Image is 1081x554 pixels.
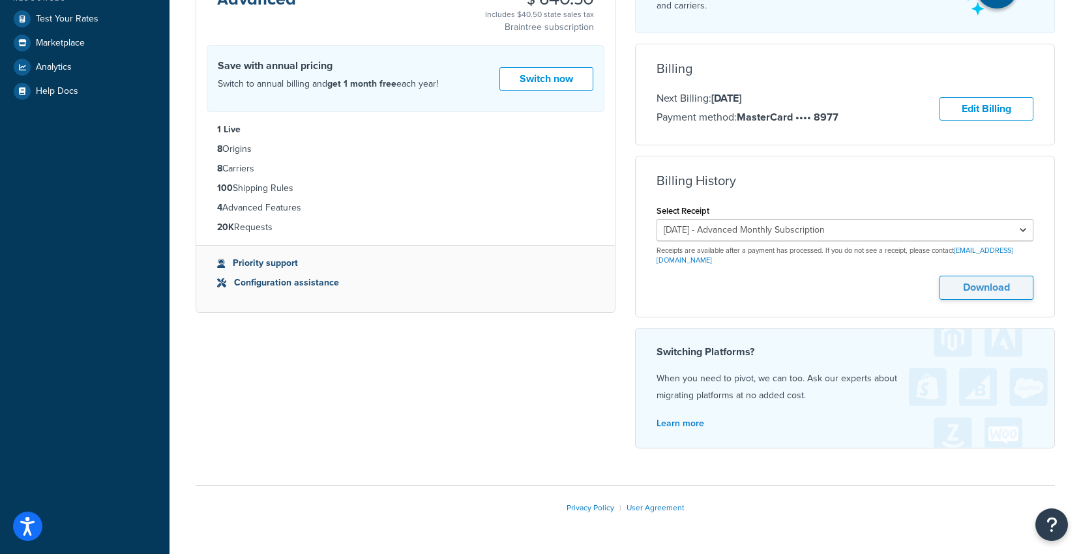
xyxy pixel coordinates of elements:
h4: Save with annual pricing [218,58,438,74]
strong: 4 [217,201,222,214]
strong: 8 [217,142,222,156]
span: Test Your Rates [36,14,98,25]
li: Configuration assistance [217,276,594,290]
a: Marketplace [10,31,160,55]
strong: 1 Live [217,123,241,136]
a: Privacy Policy [567,502,614,514]
a: Help Docs [10,80,160,103]
button: Download [940,276,1033,300]
li: Advanced Features [217,201,594,215]
p: Switch to annual billing and each year! [218,76,438,93]
li: Requests [217,220,594,235]
a: [EMAIL_ADDRESS][DOMAIN_NAME] [657,245,1013,265]
strong: 100 [217,181,233,195]
strong: 20K [217,220,234,234]
span: Marketplace [36,38,85,49]
p: When you need to pivot, we can too. Ask our experts about migrating platforms at no added cost. [657,370,1033,404]
li: Priority support [217,256,594,270]
a: User Agreement [627,502,685,514]
label: Select Receipt [657,206,709,216]
li: Origins [217,142,594,156]
h4: Switching Platforms? [657,344,1033,360]
h3: Billing [657,61,692,76]
a: Edit Billing [940,97,1033,121]
a: Analytics [10,55,160,79]
li: Carriers [217,162,594,176]
div: Includes $40.50 state sales tax [485,8,594,21]
a: Test Your Rates [10,7,160,31]
a: Switch now [499,67,593,91]
strong: get 1 month free [327,77,396,91]
button: Open Resource Center [1035,508,1068,541]
strong: 8 [217,162,222,175]
span: Analytics [36,62,72,73]
span: | [619,502,621,514]
h3: Billing History [657,173,736,188]
p: Payment method: [657,109,838,126]
li: Shipping Rules [217,181,594,196]
strong: MasterCard •••• 8977 [737,109,838,124]
span: Help Docs [36,86,78,97]
p: Braintree subscription [485,21,594,34]
p: Next Billing: [657,90,838,107]
a: Learn more [657,416,704,430]
p: Receipts are available after a payment has processed. If you do not see a receipt, please contact [657,246,1033,266]
strong: [DATE] [711,91,741,106]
